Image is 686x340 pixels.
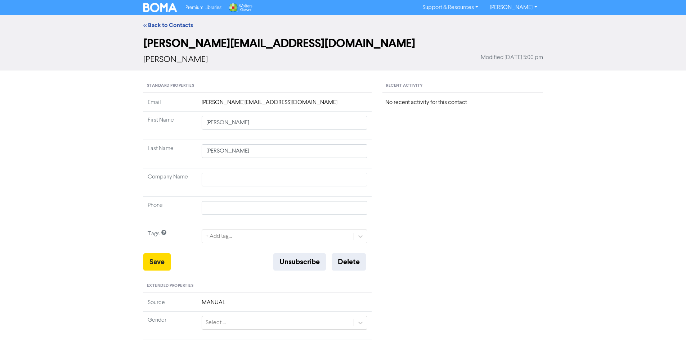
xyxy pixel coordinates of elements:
span: Modified [DATE] 5:00 pm [481,53,543,62]
td: Phone [143,197,197,225]
td: Gender [143,311,197,340]
span: Premium Libraries: [185,5,222,10]
div: Recent Activity [382,79,543,93]
button: Unsubscribe [273,253,326,271]
td: MANUAL [197,298,372,312]
span: [PERSON_NAME] [143,55,208,64]
a: [PERSON_NAME] [484,2,543,13]
img: BOMA Logo [143,3,177,12]
td: Company Name [143,168,197,197]
img: Wolters Kluwer [228,3,252,12]
a: << Back to Contacts [143,22,193,29]
td: [PERSON_NAME][EMAIL_ADDRESS][DOMAIN_NAME] [197,98,372,112]
td: Source [143,298,197,312]
div: + Add tag... [206,232,232,241]
td: Tags [143,225,197,254]
td: Last Name [143,140,197,168]
div: Extended Properties [143,279,372,293]
td: First Name [143,112,197,140]
h2: [PERSON_NAME][EMAIL_ADDRESS][DOMAIN_NAME] [143,37,543,50]
div: No recent activity for this contact [385,98,540,107]
iframe: Chat Widget [650,305,686,340]
button: Delete [332,253,366,271]
td: Email [143,98,197,112]
a: Support & Resources [417,2,484,13]
button: Save [143,253,171,271]
div: Standard Properties [143,79,372,93]
div: Select ... [206,318,226,327]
